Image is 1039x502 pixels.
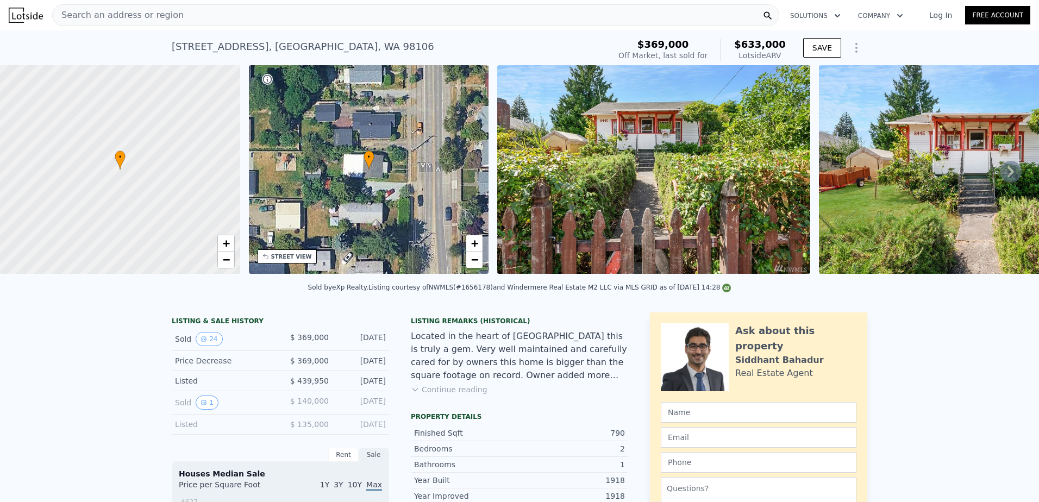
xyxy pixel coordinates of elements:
div: • [115,150,126,170]
div: Sale [359,448,389,462]
span: • [364,152,374,162]
div: [STREET_ADDRESS] , [GEOGRAPHIC_DATA] , WA 98106 [172,39,434,54]
span: $ 140,000 [290,397,329,405]
div: [DATE] [337,355,386,366]
span: $ 135,000 [290,420,329,429]
div: [DATE] [337,396,386,410]
span: $ 369,000 [290,356,329,365]
button: View historical data [196,396,218,410]
div: Property details [411,412,628,421]
a: Log In [916,10,965,21]
div: STREET VIEW [271,253,312,261]
input: Name [661,402,856,423]
img: Lotside [9,8,43,23]
span: − [471,253,478,266]
div: 1918 [519,475,625,486]
button: Continue reading [411,384,487,395]
img: Sale: 119658416 Parcel: 97578417 [497,65,810,274]
div: Real Estate Agent [735,367,813,380]
span: + [471,236,478,250]
div: Rent [328,448,359,462]
div: Sold [175,332,272,346]
a: Free Account [965,6,1030,24]
span: 10Y [348,480,362,489]
div: Lotside ARV [734,50,786,61]
div: [DATE] [337,332,386,346]
img: NWMLS Logo [722,284,731,292]
span: Search an address or region [53,9,184,22]
div: Houses Median Sale [179,468,382,479]
div: Price Decrease [175,355,272,366]
input: Phone [661,452,856,473]
span: $ 369,000 [290,333,329,342]
div: • [364,150,374,170]
span: 1Y [320,480,329,489]
div: 1 [519,459,625,470]
div: Bathrooms [414,459,519,470]
div: Year Built [414,475,519,486]
button: Solutions [781,6,849,26]
span: $369,000 [637,39,689,50]
div: [DATE] [337,419,386,430]
span: + [222,236,229,250]
a: Zoom out [466,252,483,268]
div: Year Improved [414,491,519,501]
span: 3Y [334,480,343,489]
span: Max [366,480,382,491]
div: LISTING & SALE HISTORY [172,317,389,328]
div: Listing courtesy of NWMLS (#1656178) and Windermere Real Estate M2 LLC via MLS GRID as of [DATE] ... [368,284,731,291]
div: Sold [175,396,272,410]
div: Listed [175,375,272,386]
div: [DATE] [337,375,386,386]
div: Price per Square Foot [179,479,280,497]
span: − [222,253,229,266]
div: Located in the heart of [GEOGRAPHIC_DATA] this is truly a gem. Very well maintained and carefully... [411,330,628,382]
a: Zoom in [218,235,234,252]
input: Email [661,427,856,448]
button: View historical data [196,332,222,346]
span: • [115,152,126,162]
div: Ask about this property [735,323,856,354]
a: Zoom in [466,235,483,252]
div: 1918 [519,491,625,501]
div: Sold by eXp Realty . [308,284,368,291]
div: Siddhant Bahadur [735,354,824,367]
span: $ 439,950 [290,376,329,385]
div: Bedrooms [414,443,519,454]
div: Off Market, last sold for [618,50,708,61]
div: 790 [519,428,625,438]
button: Show Options [846,37,867,59]
div: 2 [519,443,625,454]
a: Zoom out [218,252,234,268]
div: Finished Sqft [414,428,519,438]
div: Listed [175,419,272,430]
span: $633,000 [734,39,786,50]
div: Listing Remarks (Historical) [411,317,628,325]
button: Company [849,6,912,26]
button: SAVE [803,38,841,58]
